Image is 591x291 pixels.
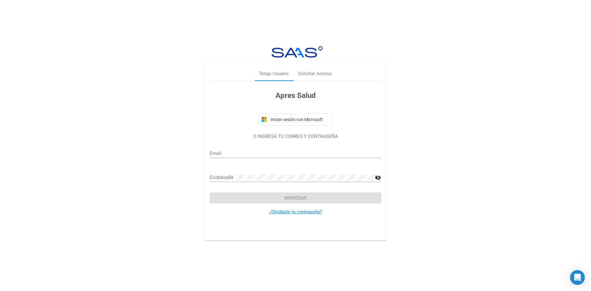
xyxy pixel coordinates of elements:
span: Iniciar sesión con Microsoft [269,117,330,122]
div: Open Intercom Messenger [570,270,585,285]
button: Iniciar sesión con Microsoft [259,113,332,126]
p: O INGRESÁ TU CORREO Y CONTRASEÑA [210,133,381,140]
button: Ingresar [210,192,381,204]
div: Tengo Usuario [259,70,289,77]
div: Solicitar Acceso [298,70,332,77]
h3: Apres Salud [210,90,381,101]
a: ¿Olvidaste tu contraseña? [269,209,322,215]
mat-icon: visibility_off [375,174,381,181]
span: Ingresar [284,195,307,201]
